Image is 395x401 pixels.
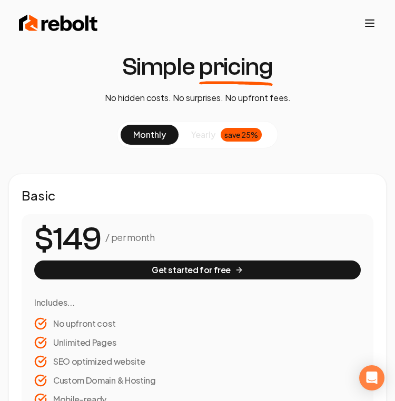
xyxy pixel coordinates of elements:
[34,374,361,387] li: Custom Domain & Hosting
[191,128,215,141] span: yearly
[121,125,179,145] button: monthly
[359,365,384,390] div: Open Intercom Messenger
[105,92,291,104] p: No hidden costs. No surprises. No upfront fees.
[22,187,373,204] h2: Basic
[199,55,273,79] span: pricing
[105,230,154,245] p: / per month
[221,128,262,142] div: save 25%
[34,296,361,309] h3: Includes...
[19,13,98,34] img: Rebolt Logo
[34,317,361,330] li: No upfront cost
[34,260,361,279] button: Get started for free
[122,55,273,79] h1: Simple
[34,216,101,263] number-flow-react: $149
[34,336,361,349] li: Unlimited Pages
[34,355,361,368] li: SEO optimized website
[133,129,166,140] span: monthly
[179,125,274,145] button: yearlysave 25%
[363,17,376,29] button: Toggle mobile menu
